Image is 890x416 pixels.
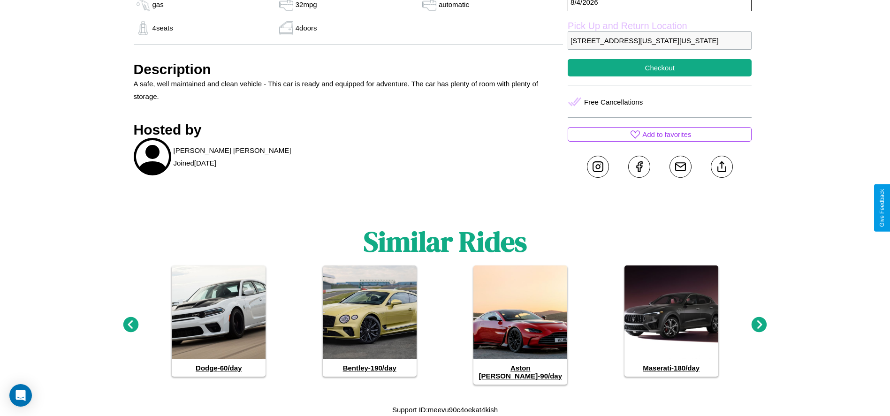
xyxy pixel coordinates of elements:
h1: Similar Rides [364,222,527,261]
button: Checkout [568,59,752,76]
button: Add to favorites [568,127,752,142]
div: Give Feedback [879,189,885,227]
p: Joined [DATE] [174,157,216,169]
a: Bentley-190/day [323,265,417,377]
img: gas [134,21,152,35]
p: Support ID: meevu90c4oekat4kish [392,403,498,416]
h3: Hosted by [134,122,563,138]
label: Pick Up and Return Location [568,21,752,31]
p: Add to favorites [642,128,691,141]
img: gas [277,21,296,35]
h4: Maserati - 180 /day [624,359,718,377]
a: Dodge-60/day [172,265,266,377]
h3: Description [134,61,563,77]
p: 4 doors [296,22,317,34]
p: [PERSON_NAME] [PERSON_NAME] [174,144,291,157]
p: [STREET_ADDRESS][US_STATE][US_STATE] [568,31,752,50]
p: Free Cancellations [584,96,643,108]
h4: Dodge - 60 /day [172,359,266,377]
div: Open Intercom Messenger [9,384,32,407]
a: Aston [PERSON_NAME]-90/day [473,265,567,385]
h4: Bentley - 190 /day [323,359,417,377]
a: Maserati-180/day [624,265,718,377]
p: 4 seats [152,22,173,34]
h4: Aston [PERSON_NAME] - 90 /day [473,359,567,385]
p: A safe, well maintained and clean vehicle - This car is ready and equipped for adventure. The car... [134,77,563,103]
